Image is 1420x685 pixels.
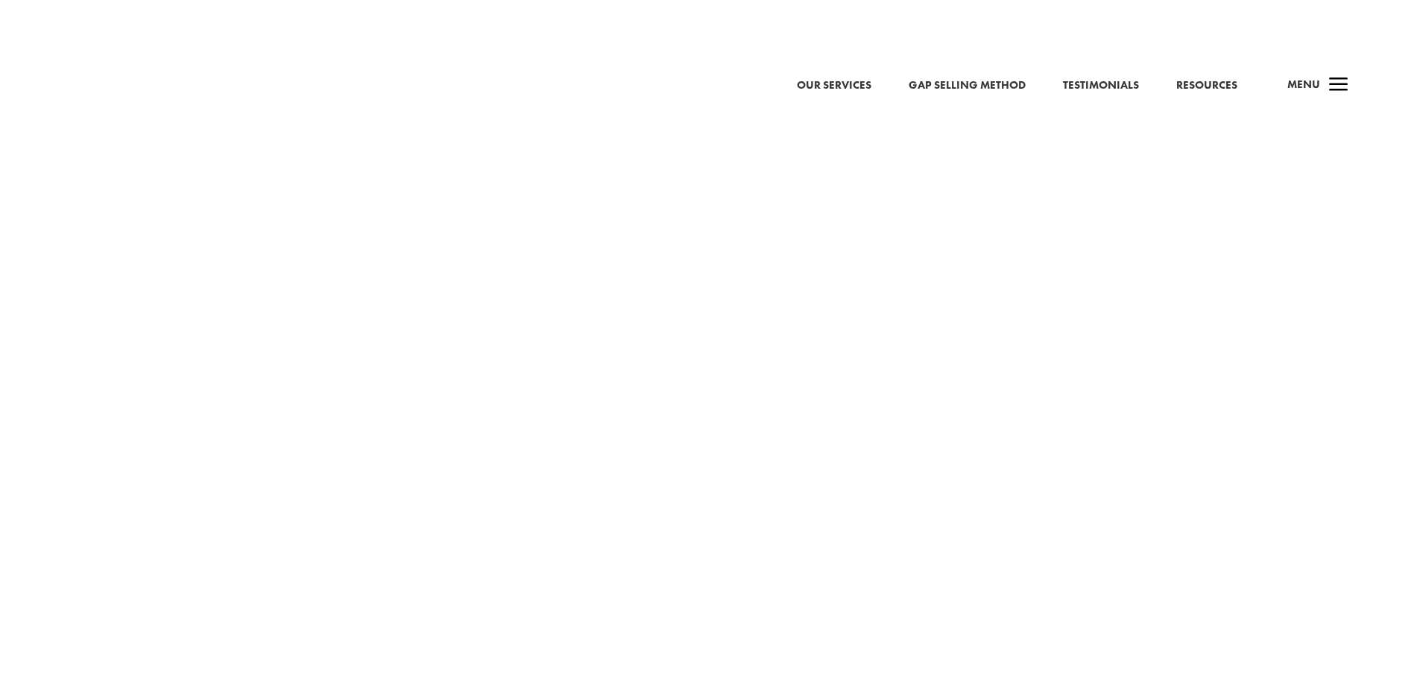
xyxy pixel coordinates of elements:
a: Our Services [797,76,871,95]
a: Gap Selling Method [909,76,1026,95]
span: Menu [1287,77,1320,92]
span: a [1324,71,1354,101]
a: Testimonials [1063,76,1139,95]
a: Resources [1176,76,1237,95]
